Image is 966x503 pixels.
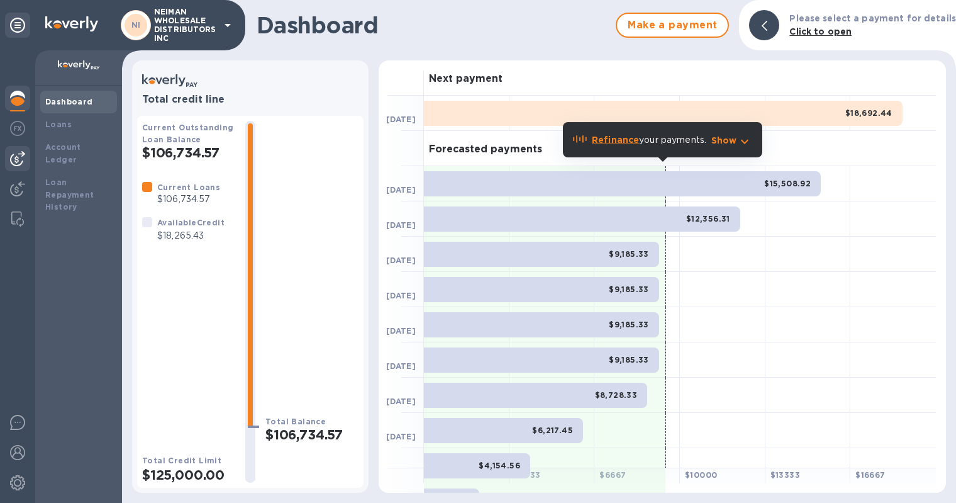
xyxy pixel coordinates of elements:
p: $18,265.43 [157,229,225,242]
b: Total Balance [265,417,326,426]
b: Account Ledger [45,142,81,164]
b: $ 16667 [855,470,885,480]
div: Unpin categories [5,13,30,38]
b: $8,728.33 [595,390,638,400]
b: [DATE] [386,220,416,230]
b: [DATE] [386,115,416,124]
p: NEIMAN WHOLESALE DISTRIBUTORS INC [154,8,217,43]
h3: Next payment [429,73,502,85]
b: [DATE] [386,432,416,441]
b: $15,508.92 [764,179,811,188]
b: [DATE] [386,397,416,406]
b: $12,356.31 [686,214,730,223]
b: $9,185.33 [609,320,649,329]
b: $ 10000 [685,470,717,480]
p: your payments. [592,133,706,147]
b: Loan Repayment History [45,178,94,212]
b: $6,217.45 [532,426,573,435]
b: Refinance [592,135,639,145]
h3: Total credit line [142,94,358,106]
b: [DATE] [386,361,416,371]
b: $9,185.33 [609,285,649,294]
b: $9,185.33 [609,249,649,259]
b: Total Credit Limit [142,456,221,465]
b: $ 13333 [770,470,800,480]
b: Dashboard [45,97,93,106]
b: Loans [45,120,72,129]
p: Show [711,134,737,147]
img: Foreign exchange [10,121,25,136]
b: $4,154.56 [479,461,520,470]
p: $106,734.57 [157,193,220,206]
b: Please select a payment for details [789,13,956,23]
h2: $106,734.57 [142,145,235,161]
img: Logo [45,16,98,31]
b: NI [131,20,141,30]
b: [DATE] [386,185,416,195]
b: Click to open [789,26,852,37]
h1: Dashboard [257,12,609,38]
b: Current Loans [157,183,220,192]
b: Current Outstanding Loan Balance [142,123,234,144]
span: Make a payment [627,18,718,33]
b: $9,185.33 [609,355,649,365]
b: $18,692.44 [845,108,892,118]
h2: $106,734.57 [265,427,358,443]
h3: Forecasted payments [429,144,542,155]
b: [DATE] [386,256,416,265]
button: Show [711,134,752,147]
b: [DATE] [386,291,416,300]
b: Available Credit [157,218,225,227]
b: [DATE] [386,326,416,336]
h2: $125,000.00 [142,467,235,483]
button: Make a payment [616,13,729,38]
